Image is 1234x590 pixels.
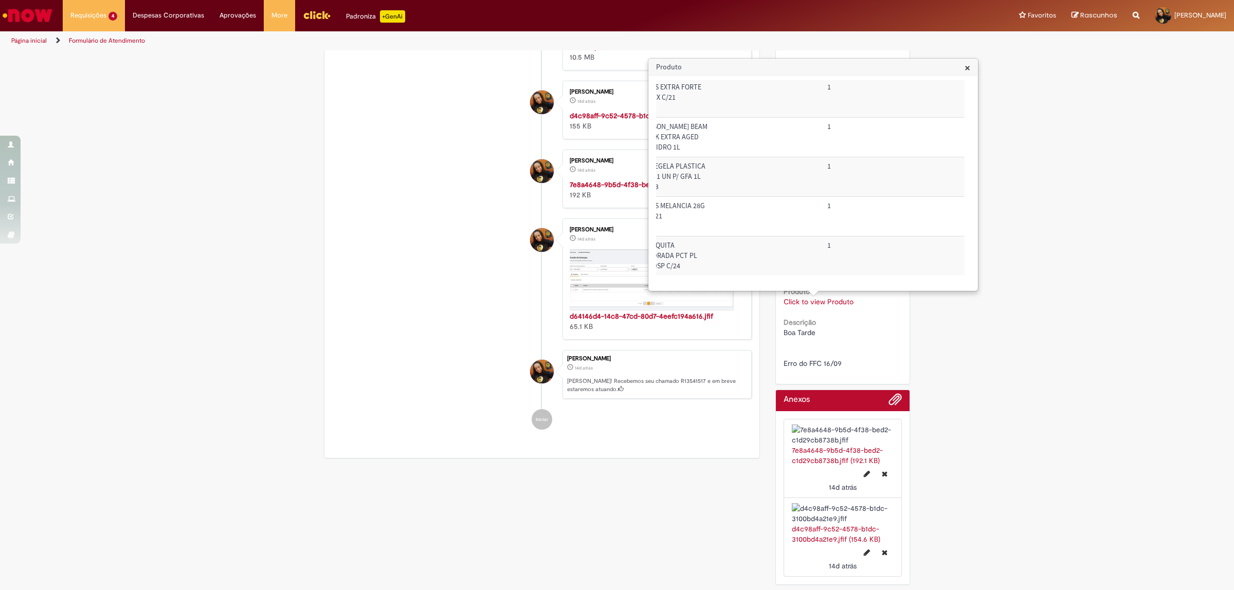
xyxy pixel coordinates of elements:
td: Quantidade do produto carregado: [907,78,1024,118]
span: Boa Tarde Erro do FFC 16/09 [784,328,842,368]
span: Despesas Corporativas [133,10,204,21]
img: click_logo_yellow_360x200.png [303,7,331,23]
button: Editar nome de arquivo 7e8a4648-9b5d-4f38-bed2-c1d29cb8738b.jfif [858,466,876,482]
div: [PERSON_NAME] [570,158,741,164]
time: 16/09/2025 19:37:16 [829,483,857,492]
a: 7e8a4648-9b5d-4f38-bed2-c1d29cb8738b.jfif (192.1 KB) [792,446,883,465]
td: Descrição do produto: HALLS MELANCIA 28G CX C/21 [635,197,712,236]
time: 16/09/2025 19:37:16 [577,98,595,104]
b: Descrição [784,318,816,327]
img: 7e8a4648-9b5d-4f38-bed2-c1d29cb8738b.jfif [792,425,894,445]
td: Descrição do produto: HALLS EXTRA FORTE 28G CX C/21 [635,78,712,118]
td: Quantidade divergência: 1 [823,236,907,275]
td: Quantidade divergência: 1 [823,118,907,157]
a: d64146d4-14c8-47cd-80d7-4eefc194a616.jfif [570,311,713,321]
span: × [965,61,970,75]
div: Leticia de Araujo dos Santos [530,159,554,183]
a: Página inicial [11,36,47,45]
div: Leticia de Araujo dos Santos [530,360,554,383]
a: d4c98aff-9c52-4578-b1dc-3100bd4a21e9.jfif [570,111,712,120]
td: Descrição do produto carregado: [712,118,823,157]
span: 14d atrás [829,561,857,570]
div: 10.5 MB [570,42,741,62]
h3: Produto [649,59,977,76]
td: Descrição do produto: JIM BEAM BLACK EXTRA AGED GFA VIDRO 1L [635,118,712,157]
div: 155 KB [570,110,741,131]
a: d4c98aff-9c52-4578-b1dc-3100bd4a21e9.jfif (154.6 KB) [792,524,880,544]
td: Quantidade do produto carregado: [907,236,1024,275]
span: [PERSON_NAME] [1174,11,1226,20]
ul: Trilhas de página [8,31,815,50]
div: Padroniza [346,10,405,23]
td: Descrição do produto carregado: [712,157,823,197]
b: Produto [784,287,810,296]
td: Quantidade divergência: 1 [823,78,907,118]
div: Leticia de Araujo dos Santos [530,90,554,114]
h2: Anexos [784,395,810,404]
button: Adicionar anexos [888,393,902,411]
td: Quantidade divergência: 1 [823,157,907,197]
img: d4c98aff-9c52-4578-b1dc-3100bd4a21e9.jfif [792,503,894,524]
td: Quantidade do produto carregado: [907,157,1024,197]
td: Quantidade divergência: 1 [823,197,907,236]
span: Favoritos [1028,10,1056,21]
td: Descrição do produto carregado: [712,78,823,118]
td: Quantidade do produto carregado: [907,197,1024,236]
button: Close [965,62,970,73]
span: 14d atrás [577,236,595,242]
td: Descrição do produto carregado: [712,236,823,275]
div: 192 KB [570,179,741,200]
span: 14d atrás [577,167,595,173]
span: 14d atrás [575,365,593,371]
div: Leticia de Araujo dos Santos [530,228,554,252]
a: 7e8a4648-9b5d-4f38-bed2-c1d29cb8738b.jfif [570,180,717,189]
p: +GenAi [380,10,405,23]
button: Excluir d4c98aff-9c52-4578-b1dc-3100bd4a21e9.jfif [876,544,894,561]
div: [PERSON_NAME] [570,89,741,95]
span: 4 [108,12,117,21]
span: 14d atrás [829,483,857,492]
div: [PERSON_NAME] [570,227,741,233]
span: More [271,10,287,21]
img: ServiceNow [1,5,54,26]
time: 16/09/2025 19:44:17 [575,365,593,371]
a: 419345.pdf [570,42,605,51]
div: 65.1 KB [570,311,741,331]
a: Formulário de Atendimento [69,36,145,45]
p: [PERSON_NAME]! Recebemos seu chamado R13541517 e em breve estaremos atuando. [567,377,746,393]
span: Rascunhos [1080,10,1117,20]
td: Quantidade do produto carregado: [907,118,1024,157]
a: Rascunhos [1072,11,1117,21]
div: [PERSON_NAME] [567,356,746,362]
div: Produto [648,58,978,291]
a: Click to view Produto [784,297,854,306]
time: 16/09/2025 19:36:51 [577,236,595,242]
time: 16/09/2025 19:37:16 [829,561,857,570]
li: Leticia de Araujo dos Santos [332,350,752,399]
td: Descrição do produto: PACOQUITA QUADRADA PCT PL 18G DSP C/24 [635,236,712,275]
button: Editar nome de arquivo d4c98aff-9c52-4578-b1dc-3100bd4a21e9.jfif [858,544,876,561]
td: Descrição do produto carregado: [712,197,823,236]
td: Descrição do produto: CERVEGELA PLASTICA SKOL 1 UN P/ GFA 1L CX C/3 [635,157,712,197]
button: Excluir 7e8a4648-9b5d-4f38-bed2-c1d29cb8738b.jfif [876,466,894,482]
span: 14d atrás [577,98,595,104]
span: Aprovações [220,10,256,21]
span: Requisições [70,10,106,21]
